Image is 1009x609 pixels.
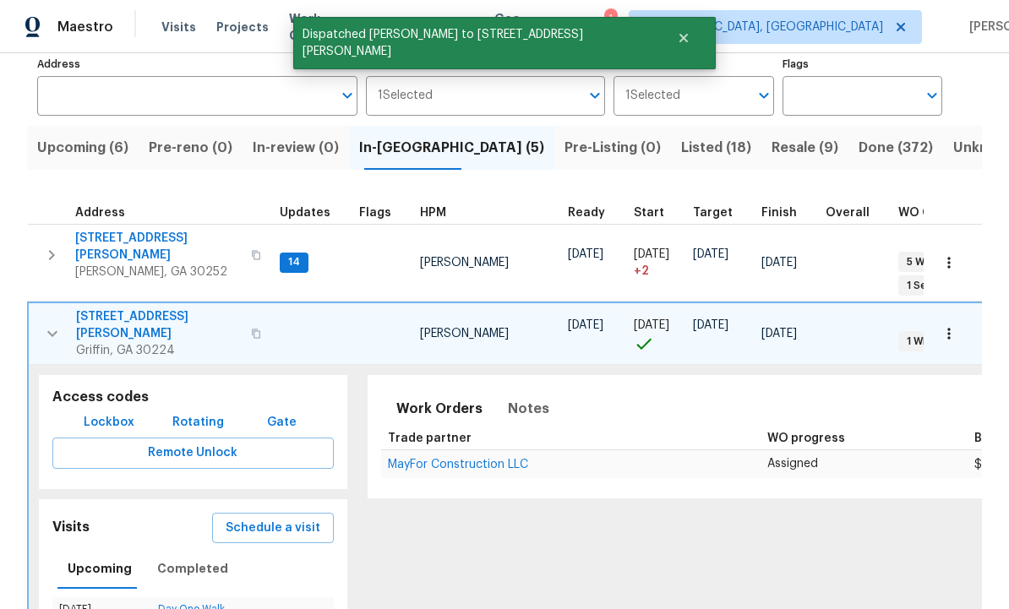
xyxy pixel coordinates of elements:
h5: Access codes [52,389,334,406]
a: MayFor Construction LLC [388,459,528,470]
span: 5 WIP [900,255,940,269]
span: Maestro [57,19,113,35]
span: [DATE] [634,319,669,331]
span: Address [75,207,125,219]
button: Remote Unlock [52,438,334,469]
span: Listed (18) [681,136,751,160]
span: $1.00 [974,459,1006,470]
p: Assigned [767,455,961,473]
button: Open [920,84,944,107]
span: Resale (9) [772,136,838,160]
h5: Visits [52,519,90,536]
span: Pre-reno (0) [149,136,232,160]
span: Projects [216,19,269,35]
span: Flags [359,207,391,219]
button: Rotating [166,407,231,438]
span: Start [634,207,664,219]
span: Upcoming (6) [37,136,128,160]
span: Lockbox [84,412,134,433]
span: Dispatched [PERSON_NAME] to [STREET_ADDRESS][PERSON_NAME] [293,17,656,69]
span: [DATE] [634,248,669,260]
div: Target renovation project end date [693,207,748,219]
div: 1 [604,10,616,27]
button: Open [752,84,776,107]
span: Geo Assignments [494,10,575,44]
span: Rotating [172,412,224,433]
span: Remote Unlock [66,443,320,464]
span: Pre-Listing (0) [564,136,661,160]
span: 1 WIP [900,334,938,349]
td: Project started 2 days late [627,224,686,302]
button: Lockbox [77,407,141,438]
span: [DATE] [693,248,728,260]
label: Flags [783,59,942,69]
div: Actual renovation start date [634,207,679,219]
span: [GEOGRAPHIC_DATA], [GEOGRAPHIC_DATA] [643,19,883,35]
span: 1 Selected [378,89,433,103]
span: + 2 [634,263,649,280]
span: Finish [761,207,797,219]
span: Work Orders [396,397,483,421]
span: [DATE] [693,319,728,331]
span: Trade partner [388,432,472,444]
span: MayFor Construction LLC [388,459,528,470]
span: 14 [281,255,307,269]
button: Open [583,84,607,107]
button: Close [656,21,712,55]
button: Schedule a visit [212,513,334,544]
span: [STREET_ADDRESS][PERSON_NAME] [76,308,241,342]
span: Visits [161,19,196,35]
span: Griffin, GA 30224 [76,342,241,359]
span: Upcoming [68,558,132,579]
span: In-review (0) [253,136,339,160]
div: Days past target finish date [826,207,885,219]
span: [PERSON_NAME], GA 30252 [75,264,241,280]
span: Schedule a visit [226,518,320,539]
span: 1 Sent [900,279,945,293]
button: Gate [255,407,309,438]
span: Target [693,207,733,219]
span: Done (372) [859,136,933,160]
span: Work Orders [289,10,332,44]
span: Gate [262,412,303,433]
span: [DATE] [761,328,797,340]
span: Completed [157,558,228,579]
span: [STREET_ADDRESS][PERSON_NAME] [75,230,241,264]
span: WO progress [767,432,845,444]
span: 1 Selected [625,89,680,103]
button: Open [335,84,359,107]
span: Overall [826,207,870,219]
span: WO Completion [898,207,991,219]
div: Projected renovation finish date [761,207,812,219]
span: Updates [280,207,330,219]
span: [DATE] [761,257,797,269]
td: Project started on time [627,302,686,365]
label: Address [37,59,357,69]
span: In-[GEOGRAPHIC_DATA] (5) [359,136,544,160]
